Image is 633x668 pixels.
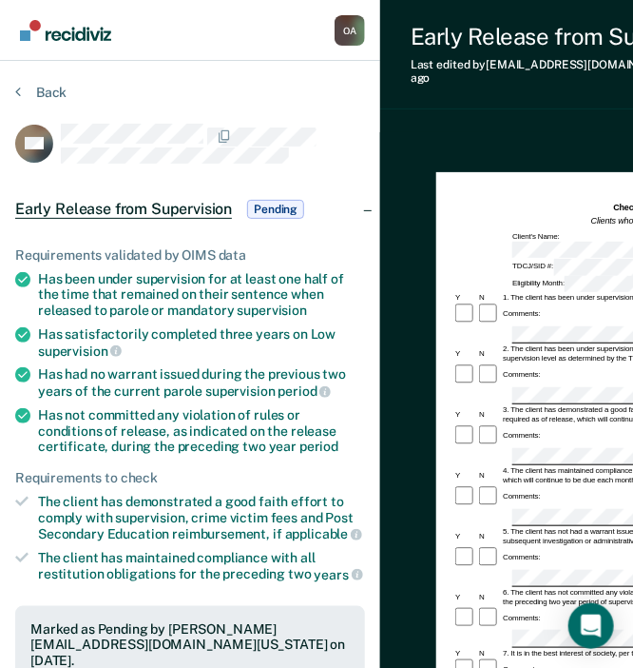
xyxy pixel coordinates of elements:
div: Y [453,349,477,359]
span: applicable [285,526,362,541]
div: N [477,532,501,541]
div: N [477,471,501,481]
div: Requirements validated by OIMS data [15,247,365,264]
div: Y [453,593,477,602]
div: Y [453,293,477,303]
div: Requirements to check [15,470,365,486]
span: supervision [238,303,307,318]
div: N [477,593,501,602]
span: Pending [247,200,304,219]
div: Has had no warrant issued during the previous two years of the current parole supervision [38,366,365,399]
span: supervision [38,344,122,359]
div: Comments: [501,370,542,380]
div: Comments: [501,492,542,501]
div: N [477,649,501,658]
div: O A [335,15,365,46]
div: Comments: [501,309,542,319]
span: Early Release from Supervision [15,200,232,219]
div: Y [453,410,477,420]
div: N [477,293,501,303]
button: Profile dropdown button [335,15,365,46]
span: years [315,567,363,582]
div: Comments: [501,431,542,441]
img: Recidiviz [20,20,111,41]
div: Y [453,649,477,658]
div: N [477,349,501,359]
div: Has been under supervision for at least one half of the time that remained on their sentence when... [38,271,365,319]
button: Back [15,84,67,101]
div: Comments: [501,614,542,623]
div: The client has demonstrated a good faith effort to comply with supervision, crime victim fees and... [38,494,365,542]
div: The client has maintained compliance with all restitution obligations for the preceding two [38,550,365,582]
div: Comments: [501,553,542,562]
div: Has not committed any violation of rules or conditions of release, as indicated on the release ce... [38,407,365,455]
div: Y [453,471,477,481]
div: N [477,410,501,420]
span: period [278,383,331,399]
span: period [299,439,338,454]
div: Has satisfactorily completed three years on Low [38,326,365,359]
div: Y [453,532,477,541]
div: Open Intercom Messenger [568,603,614,649]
